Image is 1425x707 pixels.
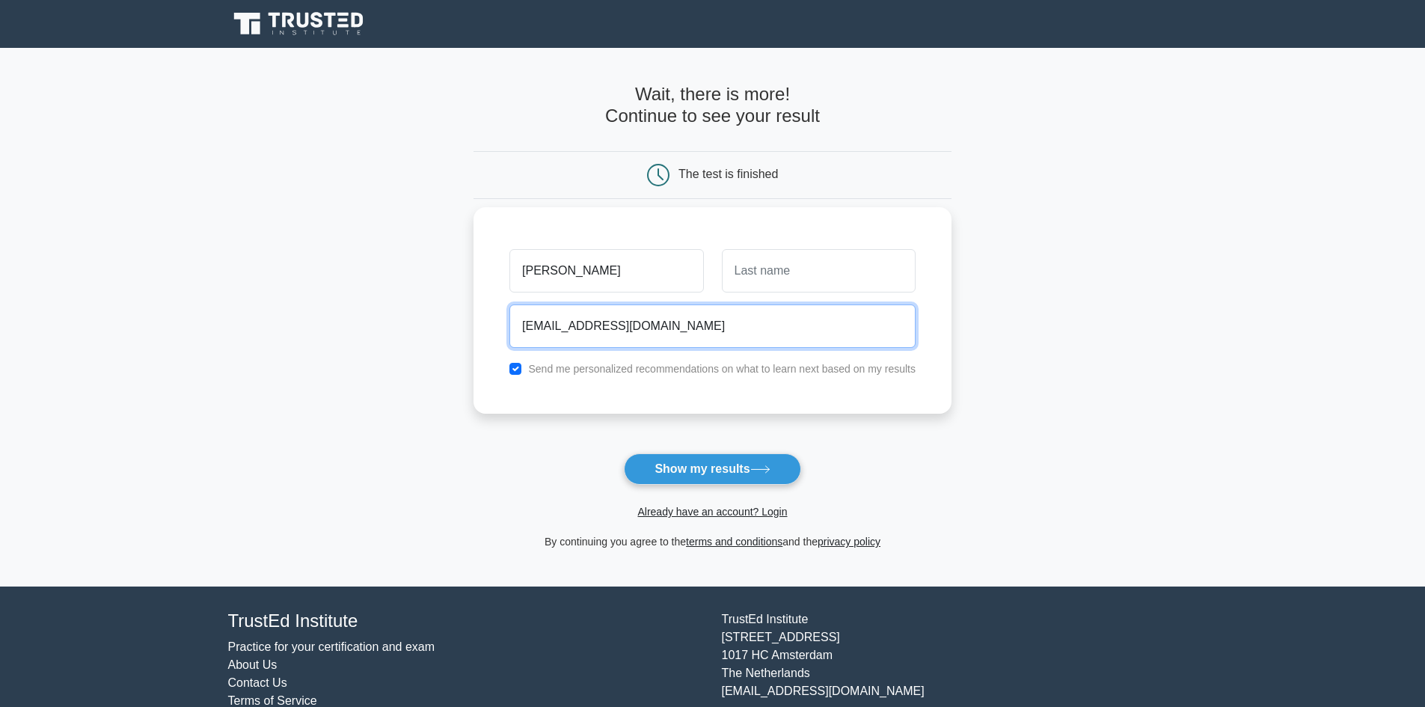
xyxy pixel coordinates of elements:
h4: Wait, there is more! Continue to see your result [474,84,951,127]
a: Already have an account? Login [637,506,787,518]
div: By continuing you agree to the and the [465,533,960,551]
input: Last name [722,249,916,293]
h4: TrustEd Institute [228,610,704,632]
a: terms and conditions [686,536,782,548]
a: Contact Us [228,676,287,689]
a: Terms of Service [228,694,317,707]
input: First name [509,249,703,293]
input: Email [509,304,916,348]
label: Send me personalized recommendations on what to learn next based on my results [528,363,916,375]
button: Show my results [624,453,800,485]
a: About Us [228,658,278,671]
a: privacy policy [818,536,880,548]
a: Practice for your certification and exam [228,640,435,653]
div: The test is finished [678,168,778,180]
